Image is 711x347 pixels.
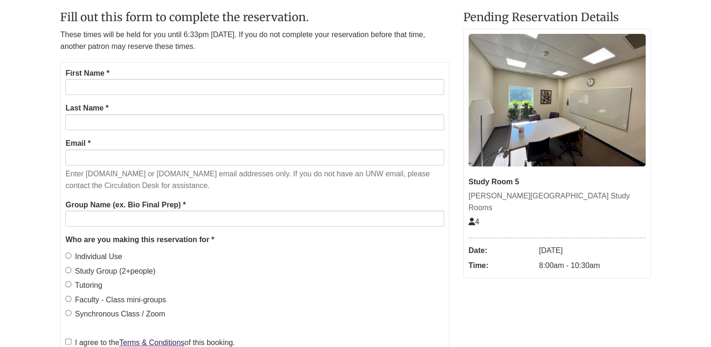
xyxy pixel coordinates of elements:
p: Enter [DOMAIN_NAME] or [DOMAIN_NAME] email addresses only. If you do not have an UNW email, pleas... [65,168,444,192]
h2: Fill out this form to complete the reservation. [60,11,449,24]
label: Tutoring [65,279,102,292]
input: Individual Use [65,252,71,259]
input: Study Group (2+people) [65,267,71,273]
a: Terms & Conditions [119,339,185,347]
dt: Date: [469,243,534,258]
dd: [DATE] [539,243,646,258]
label: Last Name * [65,102,109,114]
img: Study Room 5 [469,34,646,167]
label: Study Group (2+people) [65,265,155,277]
label: Group Name (ex. Bio Final Prep) * [65,199,186,211]
p: These times will be held for you until 6:33pm [DATE]. If you do not complete your reservation bef... [60,29,449,53]
h2: Pending Reservation Details [463,11,651,24]
label: Email * [65,137,90,150]
label: Individual Use [65,251,122,263]
dt: Time: [469,258,534,273]
input: Faculty - Class mini-groups [65,296,71,302]
span: The capacity of this space [469,218,479,226]
div: Study Room 5 [469,176,646,188]
input: Tutoring [65,281,71,287]
input: I agree to theTerms & Conditionsof this booking. [65,339,71,345]
input: Synchronous Class / Zoom [65,310,71,316]
label: Faculty - Class mini-groups [65,294,166,306]
div: [PERSON_NAME][GEOGRAPHIC_DATA] Study Rooms [469,190,646,214]
label: First Name * [65,67,109,79]
label: Synchronous Class / Zoom [65,308,165,320]
dd: 8:00am - 10:30am [539,258,646,273]
legend: Who are you making this reservation for * [65,234,444,246]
